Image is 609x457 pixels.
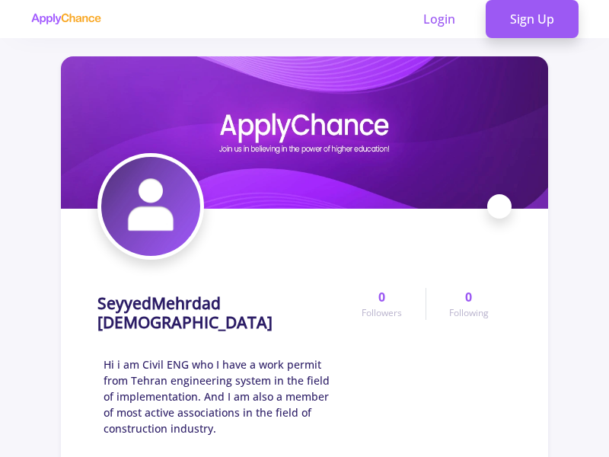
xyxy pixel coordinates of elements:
[339,288,425,320] a: 0Followers
[101,157,200,256] img: SeyyedMehrdad Mousaviavatar
[378,288,385,306] span: 0
[362,306,402,320] span: Followers
[30,13,101,25] img: applychance logo text only
[465,288,472,306] span: 0
[426,288,512,320] a: 0Following
[104,356,339,436] span: Hi i am Civil ENG who I have a work permit from Tehran engineering system in the field of impleme...
[449,306,489,320] span: Following
[97,294,339,332] h1: SeyyedMehrdad [DEMOGRAPHIC_DATA]
[61,56,548,209] img: SeyyedMehrdad Mousavicover image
